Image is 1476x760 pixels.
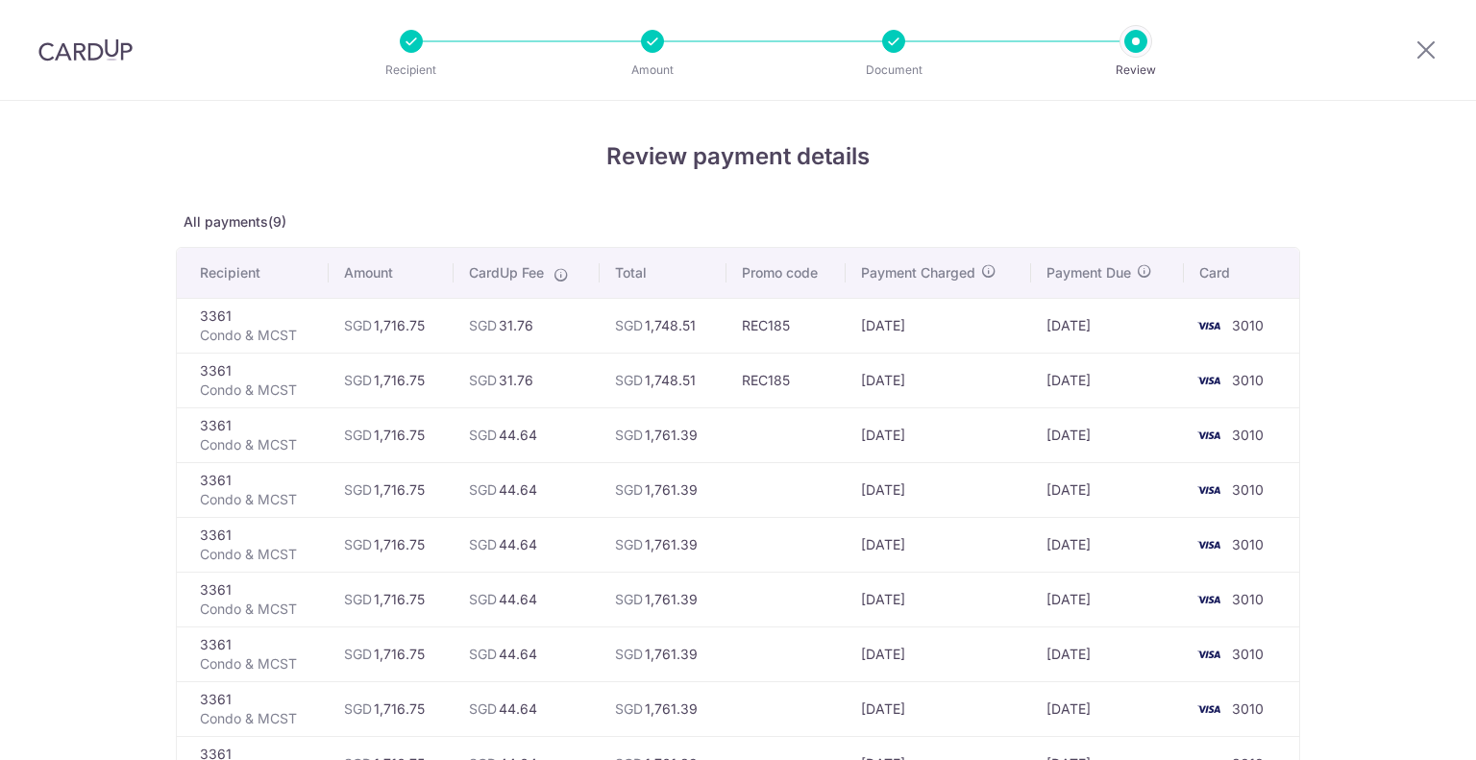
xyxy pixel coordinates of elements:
span: SGD [615,317,643,333]
span: SGD [469,591,497,607]
span: SGD [615,372,643,388]
p: Condo & MCST [200,435,313,454]
p: Amount [581,61,724,80]
td: REC185 [726,353,846,407]
img: <span class="translation_missing" title="translation missing: en.account_steps.new_confirm_form.b... [1190,424,1228,447]
img: <span class="translation_missing" title="translation missing: en.account_steps.new_confirm_form.b... [1190,588,1228,611]
span: SGD [469,536,497,552]
td: [DATE] [846,681,1032,736]
th: Recipient [177,248,329,298]
td: REC185 [726,298,846,353]
td: 3361 [177,572,329,626]
p: All payments(9) [176,212,1300,232]
th: Amount [329,248,454,298]
span: SGD [344,317,372,333]
span: 3010 [1232,646,1264,662]
td: [DATE] [846,353,1032,407]
td: [DATE] [1031,298,1184,353]
p: Condo & MCST [200,654,313,674]
span: SGD [615,427,643,443]
td: [DATE] [846,298,1032,353]
span: SGD [344,591,372,607]
td: 3361 [177,298,329,353]
td: 3361 [177,517,329,572]
span: 3010 [1232,481,1264,498]
td: 1,716.75 [329,462,454,517]
span: SGD [469,646,497,662]
td: 1,716.75 [329,681,454,736]
span: SGD [344,372,372,388]
td: [DATE] [1031,681,1184,736]
td: 1,748.51 [600,353,726,407]
td: 3361 [177,681,329,736]
span: SGD [344,700,372,717]
span: SGD [615,481,643,498]
p: Recipient [340,61,482,80]
span: SGD [469,700,497,717]
span: Payment Due [1046,263,1131,282]
span: 3010 [1232,372,1264,388]
span: SGD [615,700,643,717]
img: <span class="translation_missing" title="translation missing: en.account_steps.new_confirm_form.b... [1190,314,1228,337]
p: Document [823,61,965,80]
span: SGD [469,481,497,498]
td: 1,716.75 [329,353,454,407]
td: 1,761.39 [600,572,726,626]
td: 3361 [177,462,329,517]
td: 3361 [177,407,329,462]
span: Payment Charged [861,263,975,282]
span: CardUp Fee [469,263,544,282]
span: SGD [344,481,372,498]
p: Condo & MCST [200,600,313,619]
span: SGD [344,427,372,443]
img: <span class="translation_missing" title="translation missing: en.account_steps.new_confirm_form.b... [1190,369,1228,392]
td: 1,761.39 [600,517,726,572]
span: 3010 [1232,591,1264,607]
img: <span class="translation_missing" title="translation missing: en.account_steps.new_confirm_form.b... [1190,698,1228,721]
p: Condo & MCST [200,490,313,509]
img: <span class="translation_missing" title="translation missing: en.account_steps.new_confirm_form.b... [1190,478,1228,502]
img: <span class="translation_missing" title="translation missing: en.account_steps.new_confirm_form.b... [1190,533,1228,556]
p: Review [1065,61,1207,80]
td: 3361 [177,353,329,407]
span: SGD [615,646,643,662]
span: SGD [615,536,643,552]
td: [DATE] [1031,626,1184,681]
span: SGD [469,317,497,333]
td: [DATE] [846,517,1032,572]
td: 1,761.39 [600,462,726,517]
img: CardUp [38,38,133,61]
td: [DATE] [1031,462,1184,517]
p: Condo & MCST [200,380,313,400]
td: 1,716.75 [329,572,454,626]
th: Total [600,248,726,298]
td: 44.64 [454,681,600,736]
td: 44.64 [454,462,600,517]
td: [DATE] [846,626,1032,681]
th: Promo code [726,248,846,298]
td: [DATE] [846,462,1032,517]
span: 3010 [1232,700,1264,717]
td: [DATE] [846,572,1032,626]
span: 3010 [1232,536,1264,552]
th: Card [1184,248,1299,298]
td: 1,716.75 [329,407,454,462]
td: [DATE] [1031,517,1184,572]
p: Condo & MCST [200,326,313,345]
td: [DATE] [846,407,1032,462]
td: 44.64 [454,626,600,681]
p: Condo & MCST [200,709,313,728]
td: 1,716.75 [329,517,454,572]
td: 1,748.51 [600,298,726,353]
td: 44.64 [454,517,600,572]
td: 44.64 [454,407,600,462]
span: SGD [469,372,497,388]
span: SGD [344,646,372,662]
td: 1,716.75 [329,298,454,353]
img: <span class="translation_missing" title="translation missing: en.account_steps.new_confirm_form.b... [1190,643,1228,666]
td: 1,761.39 [600,407,726,462]
span: 3010 [1232,317,1264,333]
td: 31.76 [454,353,600,407]
td: [DATE] [1031,353,1184,407]
td: 3361 [177,626,329,681]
